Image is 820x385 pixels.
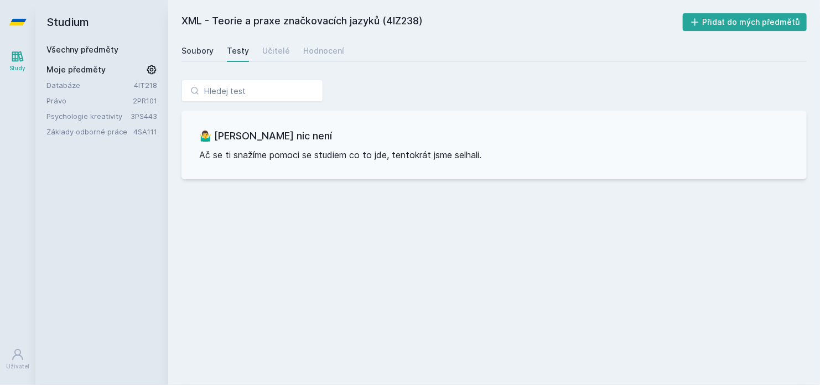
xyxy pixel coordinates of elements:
div: Study [10,64,26,72]
a: Všechny předměty [46,45,118,54]
span: Moje předměty [46,64,106,75]
a: Study [2,44,33,78]
div: Hodnocení [303,45,344,56]
a: Soubory [181,40,214,62]
a: 3PS443 [131,112,157,121]
div: Testy [227,45,249,56]
a: Právo [46,95,133,106]
a: Testy [227,40,249,62]
h3: 🤷‍♂️ [PERSON_NAME] nic není [199,128,789,144]
a: 4SA111 [133,127,157,136]
a: Psychologie kreativity [46,111,131,122]
button: Přidat do mých předmětů [683,13,807,31]
a: Uživatel [2,342,33,376]
a: Hodnocení [303,40,344,62]
div: Soubory [181,45,214,56]
div: Uživatel [6,362,29,371]
a: Základy odborné práce [46,126,133,137]
input: Hledej test [181,80,323,102]
div: Učitelé [262,45,290,56]
p: Ač se ti snažíme pomoci se studiem co to jde, tentokrát jsme selhali. [199,148,789,162]
a: Učitelé [262,40,290,62]
a: Databáze [46,80,134,91]
a: 4IT218 [134,81,157,90]
h2: XML - Teorie a praxe značkovacích jazyků (4IZ238) [181,13,683,31]
a: 2PR101 [133,96,157,105]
